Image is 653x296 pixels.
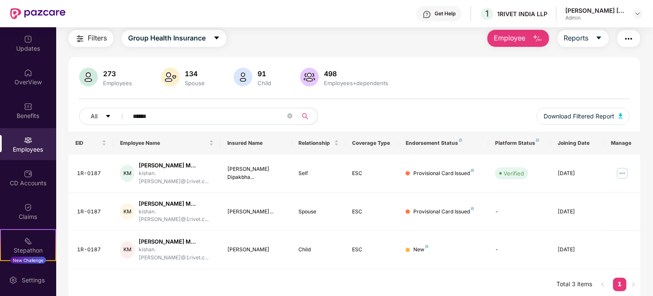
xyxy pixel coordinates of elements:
th: Joining Date [551,132,604,155]
div: Settings [19,276,47,285]
img: svg+xml;base64,PHN2ZyB4bWxucz0iaHR0cDovL3d3dy53My5vcmcvMjAwMC9zdmciIHhtbG5zOnhsaW5rPSJodHRwOi8vd3... [234,68,252,86]
img: svg+xml;base64,PHN2ZyBpZD0iVXBkYXRlZCIgeG1sbnM9Imh0dHA6Ly93d3cudzMub3JnLzIwMDAvc3ZnIiB3aWR0aD0iMj... [24,35,32,43]
img: svg+xml;base64,PHN2ZyB4bWxucz0iaHR0cDovL3d3dy53My5vcmcvMjAwMC9zdmciIHdpZHRoPSI4IiBoZWlnaHQ9IjgiIH... [471,207,474,210]
img: New Pazcare Logo [10,8,66,19]
img: svg+xml;base64,PHN2ZyBpZD0iQmVuZWZpdHMiIHhtbG5zPSJodHRwOi8vd3d3LnczLm9yZy8yMDAwL3N2ZyIgd2lkdGg9Ij... [24,102,32,111]
div: 1R-0187 [77,246,106,254]
th: Employee Name [113,132,221,155]
button: Allcaret-down [79,108,131,125]
span: EID [75,140,100,147]
div: Endorsement Status [406,140,481,147]
div: ESC [352,208,392,216]
div: [PERSON_NAME] M... [139,200,213,208]
img: svg+xml;base64,PHN2ZyB4bWxucz0iaHR0cDovL3d3dy53My5vcmcvMjAwMC9zdmciIHdpZHRoPSI4IiBoZWlnaHQ9IjgiIH... [425,245,429,248]
div: New [413,246,429,254]
span: close-circle [287,112,292,121]
div: Provisional Card Issued [413,208,474,216]
div: ESC [352,246,392,254]
img: svg+xml;base64,PHN2ZyBpZD0iU2V0dGluZy0yMHgyMCIgeG1sbnM9Imh0dHA6Ly93d3cudzMub3JnLzIwMDAvc3ZnIiB3aW... [9,276,17,285]
li: Previous Page [596,278,610,291]
img: manageButton [616,167,629,180]
img: svg+xml;base64,PHN2ZyB4bWxucz0iaHR0cDovL3d3dy53My5vcmcvMjAwMC9zdmciIHdpZHRoPSI4IiBoZWlnaHQ9IjgiIH... [536,138,539,142]
img: svg+xml;base64,PHN2ZyBpZD0iQ2xhaW0iIHhtbG5zPSJodHRwOi8vd3d3LnczLm9yZy8yMDAwL3N2ZyIgd2lkdGg9IjIwIi... [24,203,32,212]
div: Stepathon [1,246,55,255]
span: caret-down [213,34,220,42]
div: Verified [504,169,524,178]
div: 1R-0187 [77,208,106,216]
div: Employees [101,80,134,86]
img: svg+xml;base64,PHN2ZyB4bWxucz0iaHR0cDovL3d3dy53My5vcmcvMjAwMC9zdmciIHhtbG5zOnhsaW5rPSJodHRwOi8vd3... [161,68,180,86]
img: svg+xml;base64,PHN2ZyB4bWxucz0iaHR0cDovL3d3dy53My5vcmcvMjAwMC9zdmciIHdpZHRoPSIyNCIgaGVpZ2h0PSIyNC... [624,34,634,44]
span: 1 [486,9,489,19]
td: - [488,193,551,231]
div: Provisional Card Issued [413,170,474,178]
div: 273 [101,69,134,78]
span: caret-down [596,34,602,42]
div: [PERSON_NAME] M... [139,238,213,246]
div: KM [120,165,135,182]
span: Group Health Insurance [128,33,206,43]
div: 1RIVET INDIA LLP [497,10,547,18]
span: Employee Name [120,140,207,147]
div: Spouse [183,80,206,86]
img: svg+xml;base64,PHN2ZyB4bWxucz0iaHR0cDovL3d3dy53My5vcmcvMjAwMC9zdmciIHdpZHRoPSIyMSIgaGVpZ2h0PSIyMC... [24,237,32,245]
div: 134 [183,69,206,78]
div: Self [299,170,339,178]
img: svg+xml;base64,PHN2ZyB4bWxucz0iaHR0cDovL3d3dy53My5vcmcvMjAwMC9zdmciIHhtbG5zOnhsaW5rPSJodHRwOi8vd3... [79,68,98,86]
span: Download Filtered Report [544,112,614,121]
img: svg+xml;base64,PHN2ZyB4bWxucz0iaHR0cDovL3d3dy53My5vcmcvMjAwMC9zdmciIHdpZHRoPSI4IiBoZWlnaHQ9IjgiIH... [471,169,474,172]
span: Relationship [299,140,332,147]
span: search [297,113,313,120]
div: [DATE] [558,208,598,216]
img: svg+xml;base64,PHN2ZyB4bWxucz0iaHR0cDovL3d3dy53My5vcmcvMjAwMC9zdmciIHdpZHRoPSIyNCIgaGVpZ2h0PSIyNC... [75,34,85,44]
td: - [488,231,551,269]
div: ESC [352,170,392,178]
div: kishan.[PERSON_NAME]@1rivet.c... [139,170,213,186]
img: svg+xml;base64,PHN2ZyB4bWxucz0iaHR0cDovL3d3dy53My5vcmcvMjAwMC9zdmciIHdpZHRoPSI4IiBoZWlnaHQ9IjgiIH... [459,138,462,142]
div: Admin [565,14,625,21]
div: 498 [322,69,390,78]
div: [PERSON_NAME] [227,246,285,254]
img: svg+xml;base64,PHN2ZyBpZD0iSGVscC0zMngzMiIgeG1sbnM9Imh0dHA6Ly93d3cudzMub3JnLzIwMDAvc3ZnIiB3aWR0aD... [423,10,431,19]
div: [PERSON_NAME] Dipakbha... [227,165,285,181]
th: Relationship [292,132,346,155]
li: Next Page [627,278,640,291]
th: EID [69,132,113,155]
div: KM [120,203,135,220]
div: New Challenge [10,257,46,264]
span: Filters [88,33,107,43]
div: Child [299,246,339,254]
div: Employees+dependents [322,80,390,86]
span: left [600,282,605,287]
img: svg+xml;base64,PHN2ZyBpZD0iSG9tZSIgeG1sbnM9Imh0dHA6Ly93d3cudzMub3JnLzIwMDAvc3ZnIiB3aWR0aD0iMjAiIG... [24,69,32,77]
div: [DATE] [558,170,598,178]
button: Download Filtered Report [537,108,630,125]
li: Total 3 items [557,278,593,291]
div: kishan.[PERSON_NAME]@1rivet.c... [139,208,213,224]
span: All [91,112,97,121]
div: [DATE] [558,246,598,254]
div: Platform Status [495,140,544,147]
div: Get Help [435,10,455,17]
div: KM [120,241,135,259]
a: 1 [613,278,627,290]
button: Filters [69,30,113,47]
img: svg+xml;base64,PHN2ZyBpZD0iQ0RfQWNjb3VudHMiIGRhdGEtbmFtZT0iQ0QgQWNjb3VudHMiIHhtbG5zPSJodHRwOi8vd3... [24,170,32,178]
button: right [627,278,640,291]
img: svg+xml;base64,PHN2ZyB4bWxucz0iaHR0cDovL3d3dy53My5vcmcvMjAwMC9zdmciIHhtbG5zOnhsaW5rPSJodHRwOi8vd3... [300,68,319,86]
img: svg+xml;base64,PHN2ZyB4bWxucz0iaHR0cDovL3d3dy53My5vcmcvMjAwMC9zdmciIHhtbG5zOnhsaW5rPSJodHRwOi8vd3... [619,113,623,118]
button: Reportscaret-down [558,30,609,47]
button: search [297,108,318,125]
li: 1 [613,278,627,291]
button: Group Health Insurancecaret-down [122,30,226,47]
button: Employee [487,30,549,47]
th: Coverage Type [346,132,399,155]
span: right [631,282,636,287]
span: caret-down [105,113,111,120]
div: Child [256,80,273,86]
img: svg+xml;base64,PHN2ZyBpZD0iRHJvcGRvd24tMzJ4MzIiIHhtbG5zPSJodHRwOi8vd3d3LnczLm9yZy8yMDAwL3N2ZyIgd2... [634,10,641,17]
div: kishan.[PERSON_NAME]@1rivet.c... [139,246,213,262]
th: Manage [604,132,640,155]
span: Reports [564,33,589,43]
img: svg+xml;base64,PHN2ZyBpZD0iRW1wbG95ZWVzIiB4bWxucz0iaHR0cDovL3d3dy53My5vcmcvMjAwMC9zdmciIHdpZHRoPS... [24,136,32,144]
